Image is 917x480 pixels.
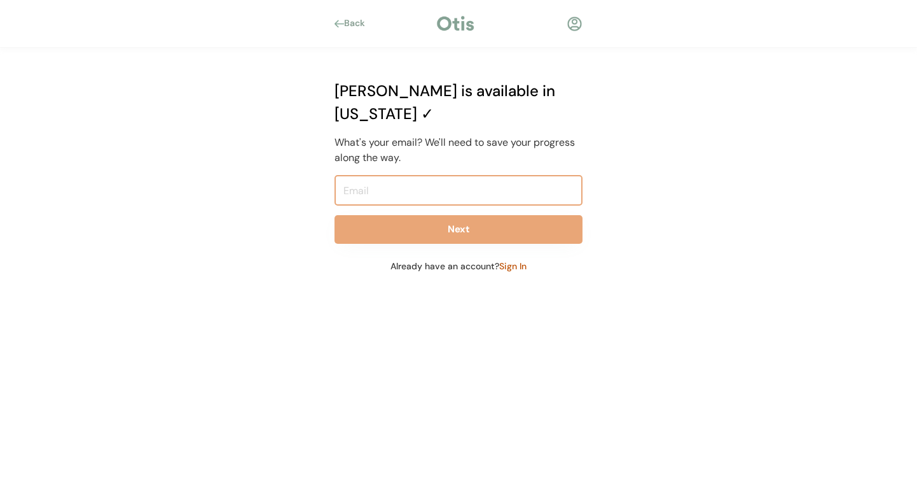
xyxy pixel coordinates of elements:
[334,215,583,244] button: Next
[334,175,583,206] input: Email
[334,260,583,273] div: Already have an account?
[499,260,527,272] a: Sign In
[334,80,583,125] div: [PERSON_NAME] is available in [US_STATE] ✓
[344,17,373,30] div: Back
[334,135,583,166] div: What's your email? We'll need to save your progress along the way.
